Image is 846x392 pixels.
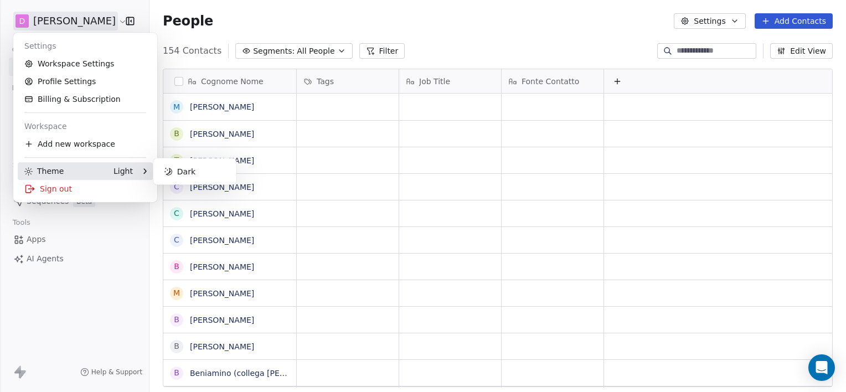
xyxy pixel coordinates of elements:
[18,37,153,55] div: Settings
[18,180,153,198] div: Sign out
[18,55,153,73] a: Workspace Settings
[18,90,153,108] a: Billing & Subscription
[18,135,153,153] div: Add new workspace
[18,73,153,90] a: Profile Settings
[24,166,64,177] div: Theme
[114,166,133,177] div: Light
[18,117,153,135] div: Workspace
[158,163,232,180] div: Dark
